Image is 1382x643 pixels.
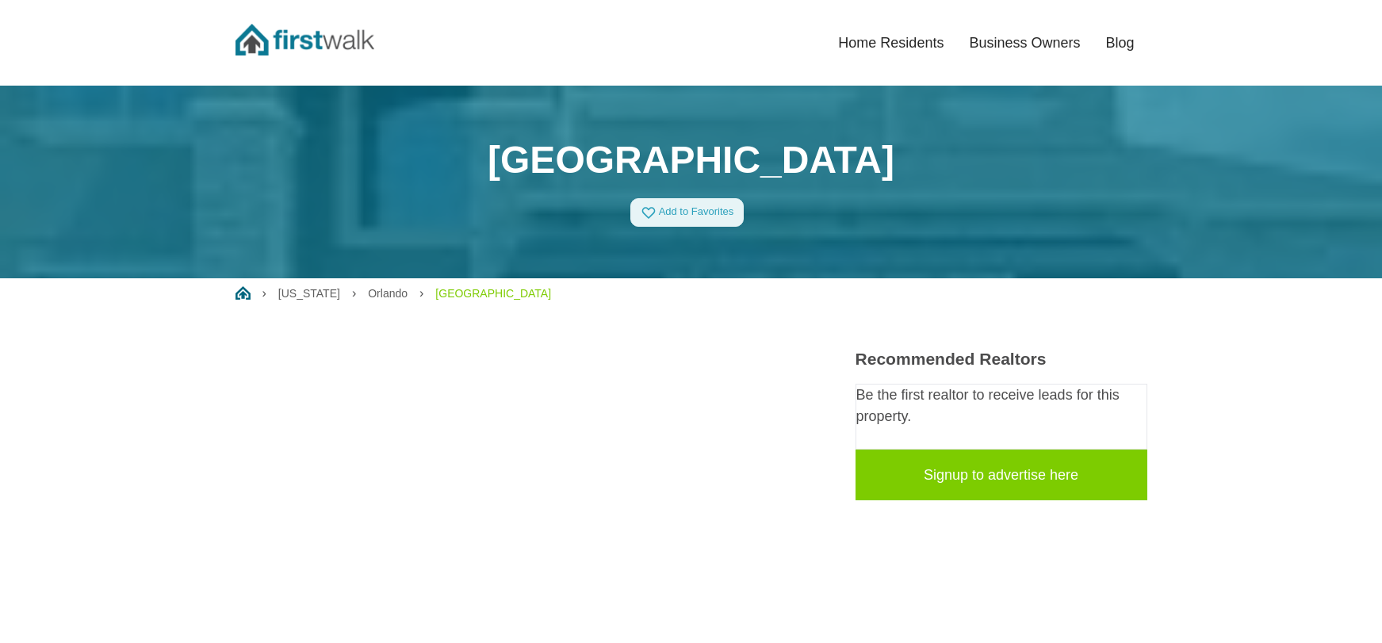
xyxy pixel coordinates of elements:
h3: Recommended Realtors [856,349,1147,369]
p: Be the first realtor to receive leads for this property. [856,385,1147,427]
a: Signup to advertise here [856,450,1147,500]
a: [US_STATE] [278,287,340,300]
span: Add to Favorites [659,206,734,218]
a: Add to Favorites [630,198,745,227]
a: Business Owners [956,25,1093,60]
a: Blog [1093,25,1147,60]
a: Home Residents [825,25,956,60]
a: [GEOGRAPHIC_DATA] [435,287,551,300]
a: Orlando [368,287,408,300]
h1: [GEOGRAPHIC_DATA] [235,137,1147,183]
img: FirstWalk [235,24,374,55]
